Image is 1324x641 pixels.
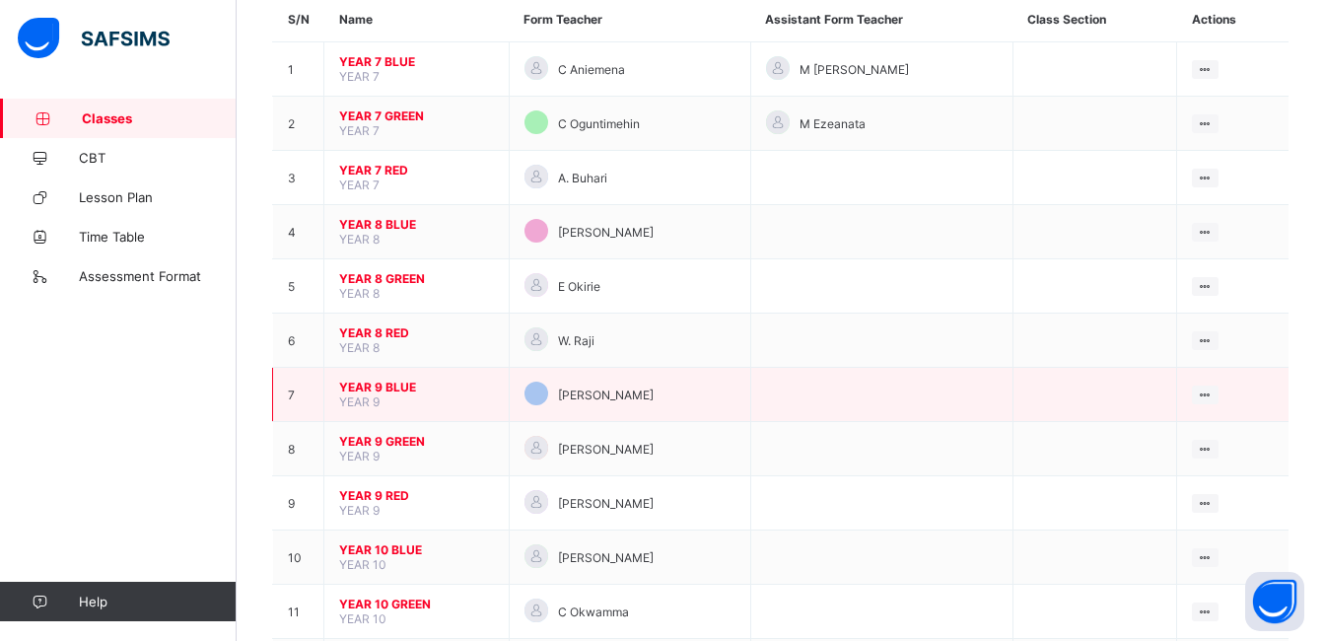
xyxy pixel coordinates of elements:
[339,217,494,232] span: YEAR 8 BLUE
[1245,572,1304,631] button: Open asap
[800,116,866,131] span: M Ezeanata
[558,116,640,131] span: C Oguntimehin
[339,178,380,192] span: YEAR 7
[339,163,494,178] span: YEAR 7 RED
[558,62,625,77] span: C Aniemena
[79,268,237,284] span: Assessment Format
[273,368,324,422] td: 7
[273,531,324,585] td: 10
[82,110,237,126] span: Classes
[558,388,654,402] span: [PERSON_NAME]
[339,271,494,286] span: YEAR 8 GREEN
[558,225,654,240] span: [PERSON_NAME]
[558,550,654,565] span: [PERSON_NAME]
[273,151,324,205] td: 3
[339,108,494,123] span: YEAR 7 GREEN
[79,150,237,166] span: CBT
[339,54,494,69] span: YEAR 7 BLUE
[273,314,324,368] td: 6
[558,496,654,511] span: [PERSON_NAME]
[79,594,236,609] span: Help
[339,340,380,355] span: YEAR 8
[558,171,607,185] span: A. Buhari
[273,97,324,151] td: 2
[273,585,324,639] td: 11
[339,542,494,557] span: YEAR 10 BLUE
[339,449,380,463] span: YEAR 9
[339,286,380,301] span: YEAR 8
[339,380,494,394] span: YEAR 9 BLUE
[273,42,324,97] td: 1
[558,442,654,457] span: [PERSON_NAME]
[79,189,237,205] span: Lesson Plan
[558,333,594,348] span: W. Raji
[273,205,324,259] td: 4
[339,597,494,611] span: YEAR 10 GREEN
[79,229,237,245] span: Time Table
[339,69,380,84] span: YEAR 7
[339,434,494,449] span: YEAR 9 GREEN
[273,476,324,531] td: 9
[800,62,909,77] span: M [PERSON_NAME]
[339,611,386,626] span: YEAR 10
[18,18,170,59] img: safsims
[339,325,494,340] span: YEAR 8 RED
[339,394,380,409] span: YEAR 9
[339,503,380,518] span: YEAR 9
[558,605,629,619] span: C Okwamma
[339,557,386,572] span: YEAR 10
[273,422,324,476] td: 8
[339,488,494,503] span: YEAR 9 RED
[273,259,324,314] td: 5
[339,232,380,247] span: YEAR 8
[339,123,380,138] span: YEAR 7
[558,279,600,294] span: E Okirie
